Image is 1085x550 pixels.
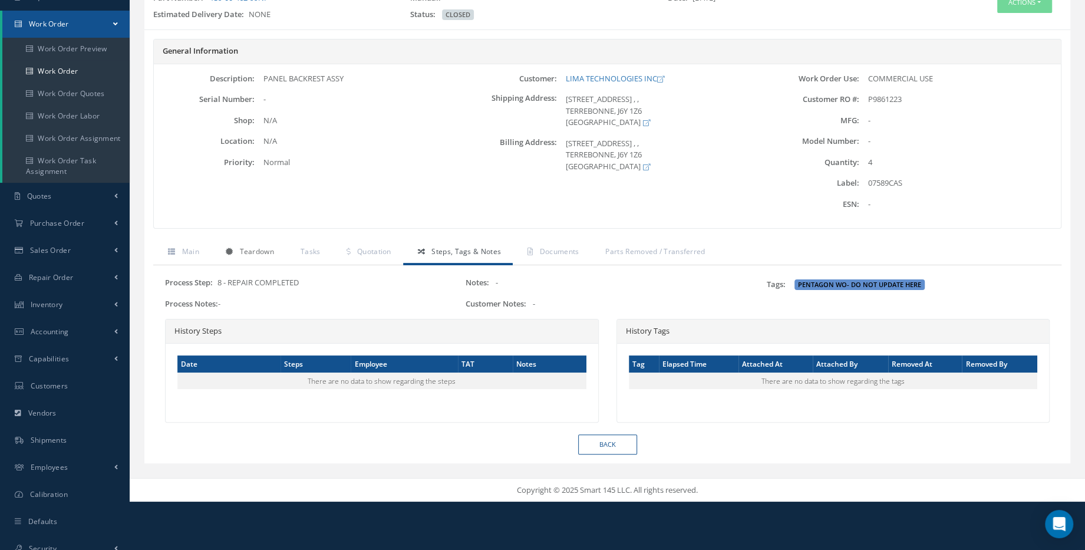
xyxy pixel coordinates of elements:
span: - [496,277,498,288]
th: Notes [513,355,586,373]
span: P9861223 [868,94,902,104]
label: Billing Address: [456,138,557,173]
a: Steps, Tags & Notes [403,241,513,265]
a: Back [578,434,637,455]
label: Status: [410,9,440,21]
th: TAT [458,355,512,373]
label: Work Order Use: [758,74,859,83]
a: Main [153,241,211,265]
div: [STREET_ADDRESS] , , TERREBONNE, J6Y 1Z6 [GEOGRAPHIC_DATA] [557,138,758,173]
div: [STREET_ADDRESS] , , TERREBONNE, J6Y 1Z6 [GEOGRAPHIC_DATA] [557,94,758,129]
div: COMMERCIAL USE [859,73,1061,85]
span: Steps, Tags & Notes [431,246,501,256]
span: PENTAGON WO- DO NOT UPDATE HERE [794,279,925,290]
th: Attached At [738,355,813,373]
span: Accounting [31,327,69,337]
label: Process Step: [165,278,213,287]
label: Location: [154,137,255,146]
span: Vendors [28,408,57,418]
a: Work Order [2,11,130,38]
label: Process Notes: [165,299,218,308]
span: Sales Order [30,245,71,255]
th: Elapsed Time [659,355,738,373]
span: Teardown [239,246,273,256]
h5: General Information [163,47,1052,56]
label: Quantity: [758,158,859,167]
a: Documents [513,241,591,265]
td: There are no data to show regarding the tags [629,373,1038,389]
div: - [165,298,448,310]
div: History Tags [617,320,1050,344]
div: History Steps [166,320,598,344]
a: Quotation [332,241,403,265]
span: - [533,298,535,309]
span: Tasks [301,246,321,256]
span: Repair Order [29,272,74,282]
span: Calibration [30,489,68,499]
a: Tasks [286,241,332,265]
label: Priority: [154,158,255,167]
label: Customer Notes: [466,299,526,308]
a: LIMA TECHNOLOGIES INC [566,73,664,84]
span: Work Order [29,19,69,29]
label: Shop: [154,116,255,125]
div: - [859,115,1061,127]
label: Estimated Delivery Date: [153,9,249,21]
a: Work Order Labor [2,105,130,127]
a: Work Order Preview [2,38,130,60]
div: - [859,136,1061,147]
label: Customer: [456,74,557,83]
span: Quotes [27,191,52,201]
span: CLOSED [442,9,474,20]
div: - [859,199,1061,210]
a: Work Order Assignment [2,127,130,150]
label: Label: [758,179,859,187]
th: Removed At [888,355,962,373]
div: N/A [255,136,456,147]
label: Serial Number: [154,95,255,104]
a: Work Order Quotes [2,83,130,105]
label: Notes: [466,278,489,287]
span: Parts Removed / Transferred [605,246,705,256]
div: N/A [255,115,456,127]
th: Tag [629,355,659,373]
span: Main [182,246,199,256]
a: Teardown [211,241,286,265]
th: Date [177,355,281,373]
label: MFG: [758,116,859,125]
th: Attached By [813,355,888,373]
label: ESN: [758,200,859,209]
span: Capabilities [29,354,70,364]
label: Model Number: [758,137,859,146]
div: 4 [859,157,1061,169]
div: Open Intercom Messenger [1045,510,1073,538]
label: Shipping Address: [456,94,557,129]
label: Customer RO #: [758,95,859,104]
a: Parts Removed / Transferred [591,241,717,265]
div: 07589CAS [859,177,1061,189]
td: There are no data to show regarding the steps [177,373,586,389]
span: Employees [31,462,68,472]
span: - [263,94,266,104]
th: Employee [351,355,458,373]
div: PANEL BACKREST ASSY [255,73,456,85]
span: Inventory [31,299,63,309]
div: NONE [144,9,401,25]
span: Quotation [357,246,391,256]
div: Copyright © 2025 Smart 145 LLC. All rights reserved. [141,485,1073,496]
th: Removed By [962,355,1037,373]
a: Work Order [2,60,130,83]
label: Description: [154,74,255,83]
span: Documents [540,246,579,256]
div: 8 - REPAIR COMPLETED [165,277,448,289]
span: Purchase Order [30,218,84,228]
a: Work Order Task Assignment [2,150,130,183]
span: Shipments [31,435,67,445]
th: Steps [281,355,351,373]
div: Normal [255,157,456,169]
label: Tags: [767,280,786,289]
span: Customers [31,381,68,391]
